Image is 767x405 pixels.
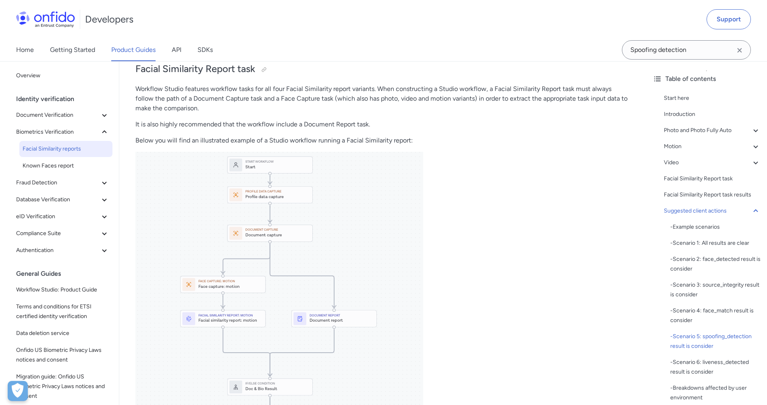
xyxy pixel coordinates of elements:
button: Authentication [13,242,112,258]
a: Facial Similarity reports [19,141,112,157]
a: -Breakdowns affected by user environment [670,383,761,403]
p: Workflow Studio features workflow tasks for all four Facial Similarity report variants. When cons... [135,84,630,113]
span: Migration guide: Onfido US Biometric Privacy Laws notices and consent [16,372,109,401]
a: SDKs [197,39,213,61]
button: Database Verification [13,192,112,208]
button: Fraud Detection [13,175,112,191]
span: eID Verification [16,212,100,221]
button: eID Verification [13,209,112,225]
button: Biometrics Verification [13,124,112,140]
div: Cookie Preferences [8,381,28,401]
button: Compliance Suite [13,225,112,242]
a: API [172,39,181,61]
div: - Scenario 1: All results are clear [670,238,761,248]
a: -Scenario 4: face_match result is consider [670,306,761,325]
a: Photo and Photo Fully Auto [664,126,761,135]
span: Document Verification [16,110,100,120]
span: Fraud Detection [16,178,100,188]
a: Terms and conditions for ETSI certified identity verification [13,299,112,324]
a: Overview [13,68,112,84]
div: - Scenario 2: face_detected result is consider [670,254,761,274]
a: Workflow Studio: Product Guide [13,282,112,298]
div: - Breakdowns affected by user environment [670,383,761,403]
span: Biometrics Verification [16,127,100,137]
a: Suggested client actions [664,206,761,216]
span: Data deletion service [16,329,109,338]
a: Facial Similarity Report task results [664,190,761,200]
div: - Scenario 3: source_integrity result is consider [670,280,761,300]
svg: Clear search field button [735,45,744,55]
p: It is also highly recommended that the workflow include a Document Report task. [135,120,630,129]
span: Overview [16,71,109,81]
span: Facial Similarity reports [23,144,109,154]
span: Known Faces report [23,161,109,171]
h2: Facial Similarity Report task [135,62,630,76]
a: -Scenario 3: source_integrity result is consider [670,280,761,300]
a: Onfido US Biometric Privacy Laws notices and consent [13,342,112,368]
a: Start here [664,93,761,103]
h1: Developers [85,13,133,26]
a: Video [664,158,761,167]
img: Onfido Logo [16,11,75,27]
div: General Guides [16,266,116,282]
div: - Scenario 4: face_match result is consider [670,306,761,325]
a: Data deletion service [13,325,112,341]
a: -Scenario 5: spoofing_detection result is consider [670,332,761,351]
div: - Scenario 6: liveness_detected result is consider [670,357,761,377]
div: Identity verification [16,91,116,107]
button: Document Verification [13,107,112,123]
a: Product Guides [111,39,156,61]
a: Getting Started [50,39,95,61]
a: -Scenario 2: face_detected result is consider [670,254,761,274]
span: Terms and conditions for ETSI certified identity verification [16,302,109,321]
span: Authentication [16,246,100,255]
input: Onfido search input field [622,40,751,60]
p: Below you will find an illustrated example of a Studio workflow running a Facial Similarity report: [135,136,630,145]
a: -Scenario 1: All results are clear [670,238,761,248]
a: Facial Similarity Report task [664,174,761,184]
a: Support [707,9,751,29]
button: Open Preferences [8,381,28,401]
div: - Scenario 5: spoofing_detection result is consider [670,332,761,351]
a: Motion [664,142,761,151]
a: Migration guide: Onfido US Biometric Privacy Laws notices and consent [13,369,112,404]
div: - Example scenarios [670,222,761,232]
a: Known Faces report [19,158,112,174]
a: -Example scenarios [670,222,761,232]
a: Introduction [664,110,761,119]
span: Database Verification [16,195,100,205]
div: Table of contents [653,74,761,84]
span: Workflow Studio: Product Guide [16,285,109,295]
span: Onfido US Biometric Privacy Laws notices and consent [16,345,109,365]
a: -Scenario 6: liveness_detected result is consider [670,357,761,377]
span: Compliance Suite [16,229,100,238]
a: Home [16,39,34,61]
